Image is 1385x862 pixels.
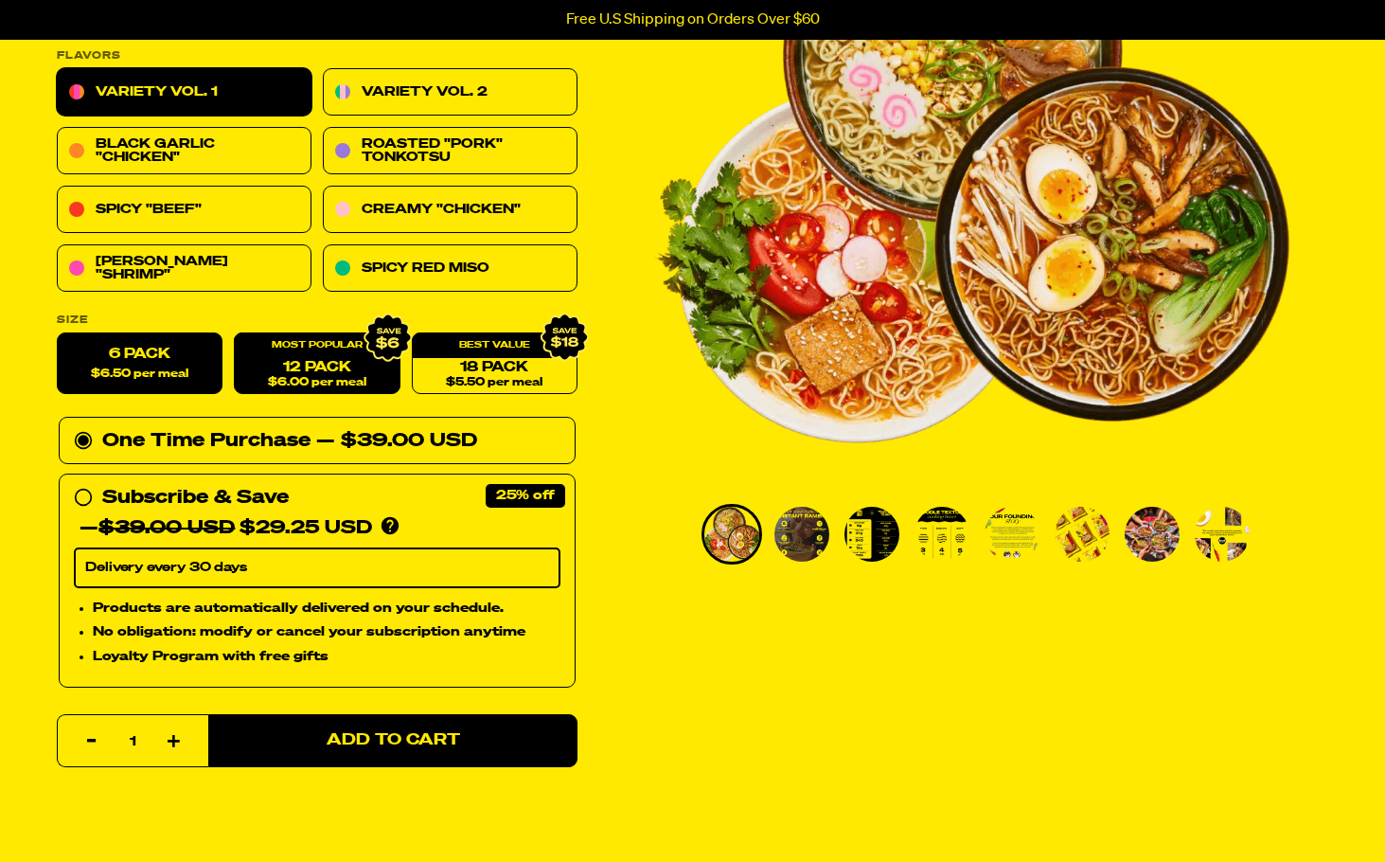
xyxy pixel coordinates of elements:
[57,333,222,395] label: 6 Pack
[566,11,820,28] p: Free U.S Shipping on Orders Over $60
[1195,507,1250,562] img: Variety Vol. 1
[93,598,560,619] li: Products are automatically delivered on your schedule.
[57,69,311,117] a: Variety Vol. 1
[316,426,477,457] div: — $39.00 USD
[704,507,759,562] img: Variety Vol. 1
[326,733,459,749] span: Add to Cart
[80,513,372,544] div: — $29.25 USD
[93,647,560,668] li: Loyalty Program with free gifts
[411,333,577,395] a: 18 Pack$5.50 per meal
[57,128,311,175] a: Black Garlic "Chicken"
[267,377,365,389] span: $6.00 per meal
[844,507,899,562] img: Variety Vol. 1
[1122,504,1182,565] li: Go to slide 7
[323,245,577,293] a: Spicy Red Miso
[1052,504,1112,565] li: Go to slide 6
[985,507,1039,562] img: Variety Vol. 1
[772,504,832,565] li: Go to slide 2
[57,51,577,62] p: Flavors
[323,128,577,175] a: Roasted "Pork" Tonkotsu
[98,519,235,538] del: $39.00 USD
[234,333,400,395] a: 12 Pack$6.00 per meal
[208,714,577,767] button: Add to Cart
[69,715,197,768] input: quantity
[57,187,311,234] a: Spicy "Beef"
[1125,507,1180,562] img: Variety Vol. 1
[1192,504,1252,565] li: Go to slide 8
[446,377,542,389] span: $5.50 per meal
[914,507,969,562] img: Variety Vol. 1
[9,777,178,853] iframe: Marketing Popup
[323,69,577,117] a: Variety Vol. 2
[91,368,188,381] span: $6.50 per meal
[57,245,311,293] a: [PERSON_NAME] "Shrimp"
[982,504,1042,565] li: Go to slide 5
[93,622,560,643] li: No obligation: modify or cancel your subscription anytime
[1055,507,1110,562] img: Variety Vol. 1
[842,504,902,565] li: Go to slide 3
[654,504,1290,565] div: PDP main carousel thumbnails
[701,504,762,565] li: Go to slide 1
[323,187,577,234] a: Creamy "Chicken"
[74,548,560,588] select: Subscribe & Save —$39.00 USD$29.25 USD Products are automatically delivered on your schedule. No ...
[102,483,289,513] div: Subscribe & Save
[912,504,972,565] li: Go to slide 4
[774,507,829,562] img: Variety Vol. 1
[74,426,560,457] div: One Time Purchase
[57,315,577,326] label: Size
